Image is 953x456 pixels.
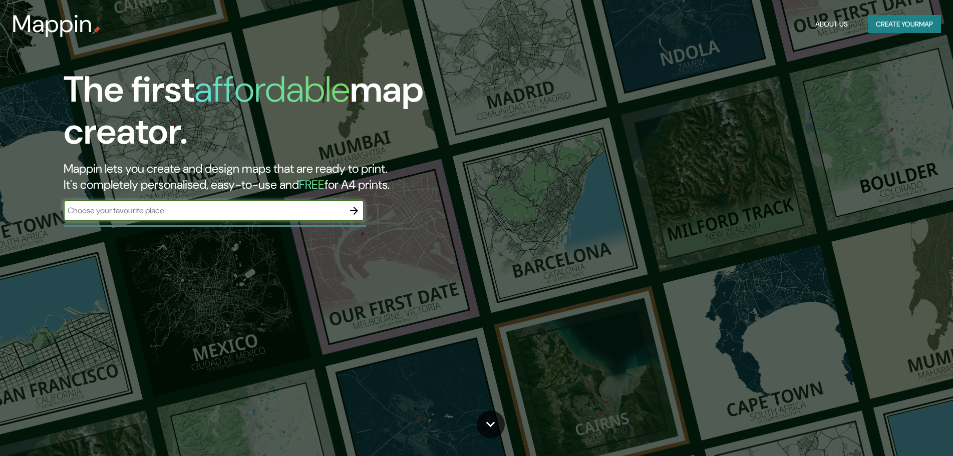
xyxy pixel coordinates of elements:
[194,66,350,113] h1: affordable
[12,10,93,38] h3: Mappin
[64,205,344,216] input: Choose your favourite place
[864,417,942,445] iframe: Help widget launcher
[64,69,540,161] h1: The first map creator.
[868,15,941,34] button: Create yourmap
[299,177,325,192] h5: FREE
[811,15,852,34] button: About Us
[64,161,540,193] h2: Mappin lets you create and design maps that are ready to print. It's completely personalised, eas...
[93,26,101,34] img: mappin-pin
